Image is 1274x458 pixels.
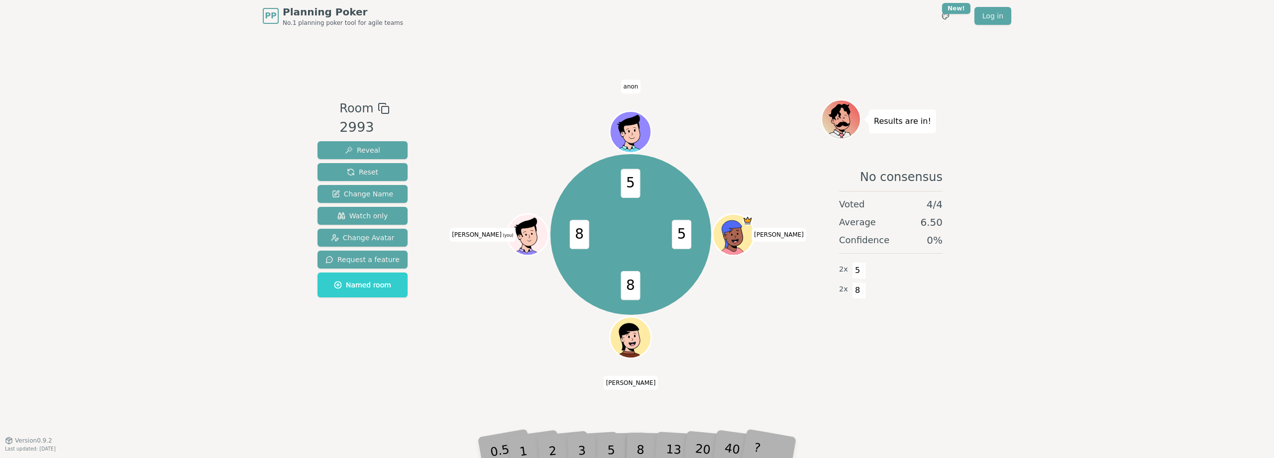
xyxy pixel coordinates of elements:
[621,169,640,198] span: 5
[5,437,52,445] button: Version0.9.2
[283,5,403,19] span: Planning Poker
[937,7,955,25] button: New!
[283,19,403,27] span: No.1 planning poker tool for agile teams
[345,145,380,155] span: Reveal
[339,99,373,117] span: Room
[751,228,806,242] span: Click to change your name
[509,215,547,254] button: Click to change your avatar
[839,197,865,211] span: Voted
[332,189,393,199] span: Change Name
[502,233,514,238] span: (you)
[743,215,753,226] span: edgar is the host
[672,220,692,249] span: 5
[839,215,876,229] span: Average
[339,117,389,138] div: 2993
[325,255,400,265] span: Request a feature
[570,220,589,249] span: 8
[347,167,378,177] span: Reset
[852,262,863,279] span: 5
[318,185,408,203] button: Change Name
[318,163,408,181] button: Reset
[927,233,943,247] span: 0 %
[604,375,658,389] span: Click to change your name
[839,264,848,275] span: 2 x
[318,207,408,225] button: Watch only
[860,169,943,185] span: No consensus
[852,282,863,299] span: 8
[331,233,395,243] span: Change Avatar
[942,3,970,14] div: New!
[318,251,408,269] button: Request a feature
[874,114,931,128] p: Results are in!
[334,280,391,290] span: Named room
[318,273,408,297] button: Named room
[15,437,52,445] span: Version 0.9.2
[839,284,848,295] span: 2 x
[318,229,408,247] button: Change Avatar
[621,271,640,300] span: 8
[449,228,516,242] span: Click to change your name
[318,141,408,159] button: Reveal
[621,80,641,93] span: Click to change your name
[920,215,943,229] span: 6.50
[974,7,1011,25] a: Log in
[927,197,943,211] span: 4 / 4
[265,10,276,22] span: PP
[337,211,388,221] span: Watch only
[839,233,889,247] span: Confidence
[5,446,56,452] span: Last updated: [DATE]
[263,5,403,27] a: PPPlanning PokerNo.1 planning poker tool for agile teams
